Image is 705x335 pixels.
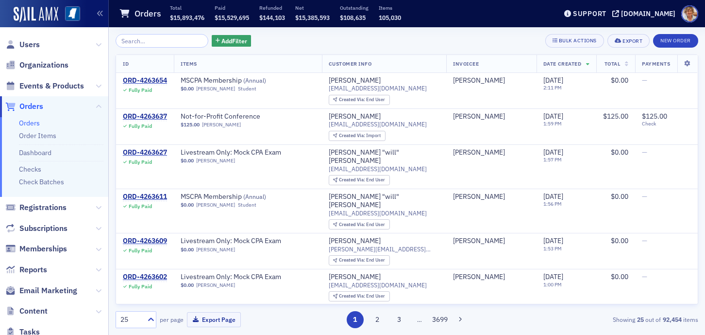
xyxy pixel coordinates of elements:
div: Export [622,38,642,44]
a: [PERSON_NAME] [329,273,381,282]
span: ID [123,60,129,67]
span: Invoicee [453,60,479,67]
button: AddFilter [212,35,252,47]
span: Customer Info [329,60,372,67]
span: Items [181,60,197,67]
span: $0.00 [181,282,194,288]
p: Items [379,4,401,11]
a: Checks [19,165,41,174]
a: Order Items [19,131,56,140]
a: [PERSON_NAME] [453,193,505,201]
time: 1:56 PM [543,200,562,207]
span: $0.00 [611,192,628,201]
strong: 25 [635,315,645,324]
span: $0.00 [611,148,628,157]
a: Orders [19,119,40,127]
a: Livestream Only: Mock CPA Exam [181,273,303,282]
strong: 92,454 [661,315,683,324]
a: Livestream Only: Mock CPA Exam [181,237,303,246]
a: [PERSON_NAME] [196,202,235,208]
div: ORD-4263611 [123,193,167,201]
span: will woods [453,193,530,201]
div: End User [339,97,385,103]
span: $15,893,476 [170,14,204,21]
span: [DATE] [543,272,563,281]
time: 1:53 PM [543,245,562,252]
a: Email Marketing [5,285,77,296]
a: Content [5,306,48,317]
span: $125.00 [181,122,200,128]
span: — [642,236,647,245]
span: $125.00 [642,112,667,121]
a: [PERSON_NAME] [329,76,381,85]
div: Student [238,86,256,92]
a: [PERSON_NAME] [196,247,235,253]
span: ( Annual ) [243,193,266,200]
span: $0.00 [611,272,628,281]
span: Created Via : [339,132,366,139]
div: [PERSON_NAME] [329,237,381,246]
a: SailAMX [14,7,58,22]
span: [PERSON_NAME][EMAIL_ADDRESS][PERSON_NAME][DOMAIN_NAME] [329,246,439,253]
time: 1:00 PM [543,281,562,288]
span: $0.00 [611,236,628,245]
div: End User [339,258,385,263]
div: Fully Paid [129,203,152,210]
span: [EMAIL_ADDRESS][DOMAIN_NAME] [329,282,427,289]
a: Users [5,39,40,50]
span: $0.00 [611,76,628,85]
div: Created Via: End User [329,255,390,265]
span: [EMAIL_ADDRESS][DOMAIN_NAME] [329,85,427,92]
span: Organizations [19,60,68,71]
span: Email Marketing [19,285,77,296]
div: ORD-4263654 [123,76,167,85]
input: Search… [116,34,208,48]
span: Created Via : [339,96,366,103]
span: $0.00 [181,247,194,253]
span: $15,385,593 [295,14,330,21]
span: [EMAIL_ADDRESS][DOMAIN_NAME] [329,210,427,217]
span: Events & Products [19,81,84,91]
span: Profile [681,5,698,22]
div: Created Via: Import [329,131,386,141]
div: [DOMAIN_NAME] [621,9,675,18]
span: ( Annual ) [243,76,266,84]
a: [PERSON_NAME] [453,237,505,246]
span: Add Filter [221,36,247,45]
a: [PERSON_NAME] [196,86,235,92]
h1: Orders [134,8,161,19]
div: ORD-4263609 [123,237,167,246]
p: Outstanding [340,4,369,11]
span: Reports [19,264,47,275]
button: 1 [347,311,364,328]
time: 2:11 PM [543,84,562,91]
div: Created Via: End User [329,219,390,229]
div: Created Via: End User [329,95,390,105]
div: End User [339,222,385,228]
a: [PERSON_NAME] "will" [PERSON_NAME] [329,148,439,165]
span: [DATE] [543,236,563,245]
div: Bulk Actions [559,38,597,43]
a: Organizations [5,60,68,71]
div: [PERSON_NAME] [453,273,505,282]
a: MSCPA Membership (Annual) [181,76,303,85]
span: MSCPA Membership [181,193,303,201]
a: New Order [653,35,698,44]
a: Dashboard [19,148,51,157]
div: End User [339,294,385,299]
span: Registrations [19,202,67,213]
span: Created Via : [339,257,366,263]
div: [PERSON_NAME] [453,76,505,85]
button: Export [607,34,650,48]
a: Registrations [5,202,67,213]
a: [PERSON_NAME] [453,112,505,121]
span: $0.00 [181,158,194,164]
button: Bulk Actions [545,34,604,48]
span: $108,635 [340,14,366,21]
a: [PERSON_NAME] [202,122,241,128]
span: Michelle Wilson [453,273,530,282]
